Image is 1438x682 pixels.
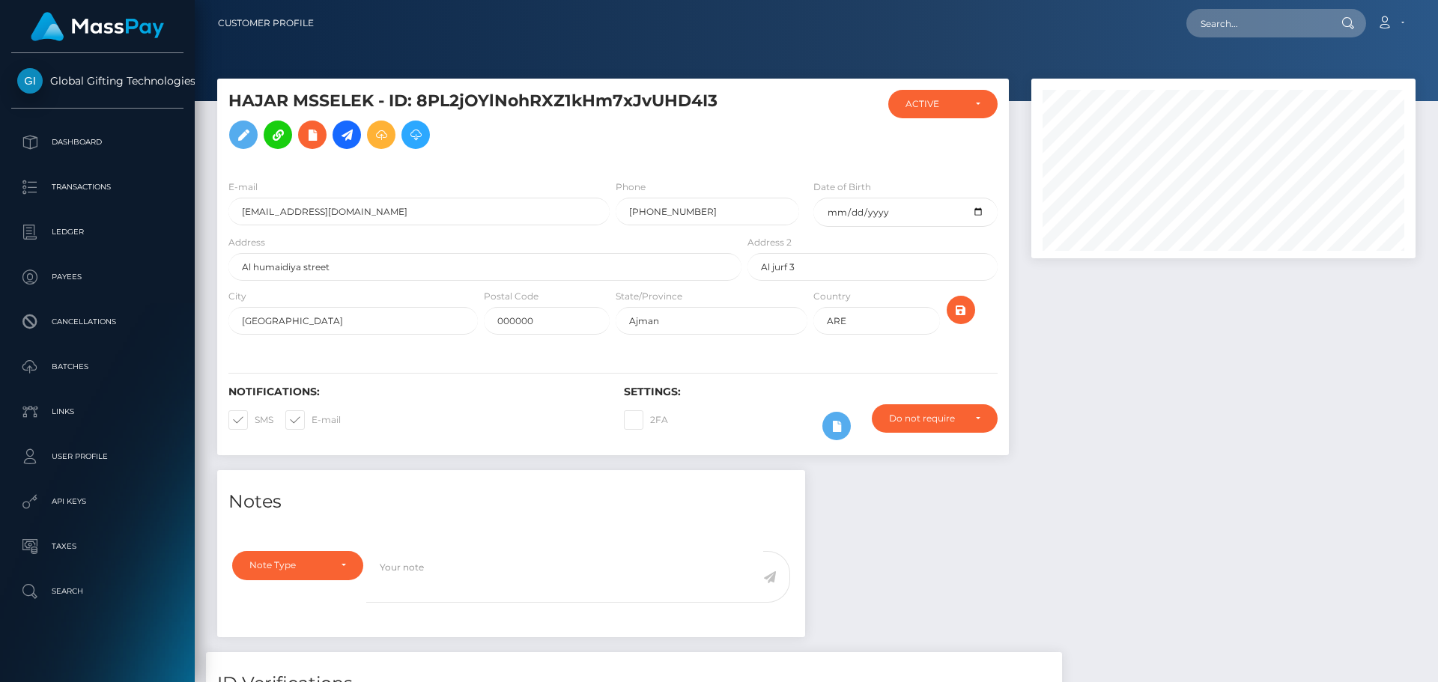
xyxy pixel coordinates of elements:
[616,180,646,194] label: Phone
[11,393,183,430] a: Links
[872,404,998,433] button: Do not require
[228,489,794,515] h4: Notes
[747,236,792,249] label: Address 2
[624,410,668,430] label: 2FA
[17,221,178,243] p: Ledger
[11,303,183,341] a: Cancellations
[1186,9,1327,37] input: Search...
[333,121,361,149] a: Initiate Payout
[17,401,178,423] p: Links
[889,412,963,424] div: Do not require
[17,356,178,378] p: Batches
[11,124,183,161] a: Dashboard
[616,290,682,303] label: State/Province
[11,573,183,610] a: Search
[11,438,183,475] a: User Profile
[17,490,178,513] p: API Keys
[285,410,341,430] label: E-mail
[31,12,164,41] img: MassPay Logo
[228,180,258,194] label: E-mail
[813,290,851,303] label: Country
[17,445,178,468] p: User Profile
[11,258,183,296] a: Payees
[232,551,363,579] button: Note Type
[17,266,178,288] p: Payees
[11,168,183,206] a: Transactions
[11,483,183,520] a: API Keys
[228,290,246,303] label: City
[228,236,265,249] label: Address
[17,311,178,333] p: Cancellations
[888,90,998,118] button: ACTIVE
[905,98,963,110] div: ACTIVE
[624,386,997,398] h6: Settings:
[249,559,329,571] div: Note Type
[228,386,601,398] h6: Notifications:
[484,290,539,303] label: Postal Code
[11,348,183,386] a: Batches
[17,131,178,153] p: Dashboard
[17,176,178,198] p: Transactions
[17,580,178,603] p: Search
[11,74,183,88] span: Global Gifting Technologies Inc
[218,7,314,39] a: Customer Profile
[813,180,871,194] label: Date of Birth
[228,90,733,156] h5: HAJAR MSSELEK - ID: 8PL2jOYlNohRXZ1kHm7xJvUHD4I3
[17,68,43,94] img: Global Gifting Technologies Inc
[11,528,183,565] a: Taxes
[11,213,183,251] a: Ledger
[228,410,273,430] label: SMS
[17,535,178,558] p: Taxes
